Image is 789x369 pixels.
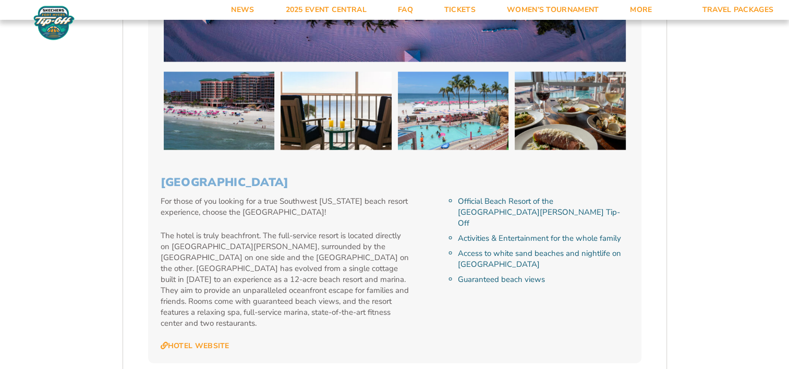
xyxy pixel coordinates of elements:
[458,248,628,270] li: Access to white sand beaches and nightlife on [GEOGRAPHIC_DATA]
[458,274,628,285] li: Guaranteed beach views
[164,72,275,150] img: Pink Shell Beach Resort & Marina (2025 BEACH)
[515,72,626,150] img: Pink Shell Beach Resort & Marina (2025 BEACH)
[398,72,509,150] img: Pink Shell Beach Resort & Marina (2025 BEACH)
[458,233,628,244] li: Activities & Entertainment for the whole family
[281,72,392,150] img: Pink Shell Beach Resort & Marina (2025 BEACH)
[458,196,628,229] li: Official Beach Resort of the [GEOGRAPHIC_DATA][PERSON_NAME] Tip-Off
[161,196,410,218] p: For those of you looking for a true Southwest [US_STATE] beach resort experience, choose the [GEO...
[161,230,410,329] p: The hotel is truly beachfront. The full-service resort is located directly on [GEOGRAPHIC_DATA][P...
[161,341,229,351] a: Hotel Website
[31,5,77,41] img: Fort Myers Tip-Off
[161,176,629,189] h3: [GEOGRAPHIC_DATA]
